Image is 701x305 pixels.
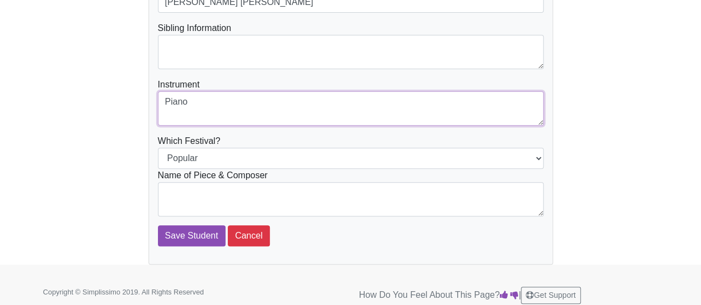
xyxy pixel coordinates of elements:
div: Instrument [158,78,544,126]
div: Sibling Information [158,22,544,69]
div: Name of Piece & Composer [158,169,544,216]
button: Get Support [521,287,581,304]
input: Save Student [158,225,226,246]
button: Cancel [228,225,270,246]
p: How Do You Feel About This Page? | [359,287,658,304]
p: Copyright © Simplissimo 2019. All Rights Reserved [43,287,237,297]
